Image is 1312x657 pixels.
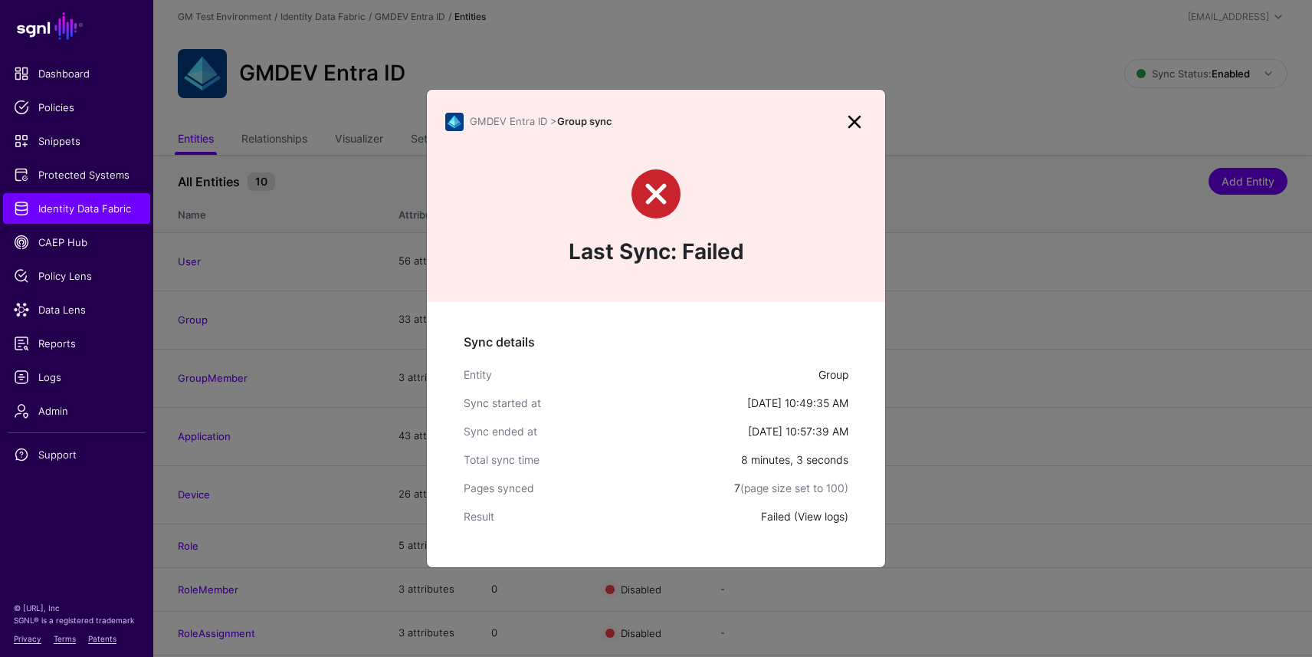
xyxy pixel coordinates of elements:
[464,395,747,411] div: Sync started at
[747,395,848,411] div: [DATE] 10:49:35 AM
[470,115,557,127] span: GMDEV Entra ID >
[734,480,848,496] div: 7
[470,116,842,128] h3: Group sync
[464,366,818,383] div: Entity
[464,333,848,351] h5: Sync details
[818,366,848,383] div: Group
[740,481,848,494] span: (page size set to 100)
[445,237,867,268] h4: Last Sync: Failed
[748,423,848,439] div: [DATE] 10:57:39 AM
[464,480,734,496] div: Pages synced
[464,452,741,468] div: Total sync time
[798,510,845,523] a: View logs
[741,452,848,468] div: 8 minutes, 3 seconds
[445,113,464,131] img: svg+xml;base64,PHN2ZyB3aWR0aD0iNjQiIGhlaWdodD0iNjQiIHZpZXdCb3g9IjAgMCA2NCA2NCIgZmlsbD0ibm9uZSIgeG...
[464,423,748,439] div: Sync ended at
[761,508,848,524] div: Failed ( )
[464,508,761,524] div: Result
